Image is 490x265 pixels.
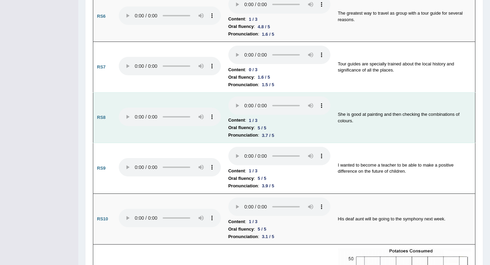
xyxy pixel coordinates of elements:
[228,218,245,225] b: Content
[228,182,258,190] b: Pronunciation
[259,182,277,189] div: 3.9 / 5
[228,233,330,240] li: :
[228,15,245,23] b: Content
[97,216,108,221] b: RS10
[228,66,245,74] b: Content
[228,30,330,38] li: :
[228,116,245,124] b: Content
[246,117,260,124] div: 1 / 3
[255,175,269,182] div: 5 / 5
[259,81,277,88] div: 1.5 / 5
[228,124,254,131] b: Oral fluency
[228,131,330,139] li: :
[228,225,254,233] b: Oral fluency
[228,30,258,38] b: Pronunciation
[228,81,330,89] li: :
[255,225,269,233] div: 5 / 5
[228,167,245,175] b: Content
[228,116,330,124] li: :
[228,74,330,81] li: :
[259,132,277,139] div: 3.7 / 5
[259,233,277,240] div: 3.1 / 5
[228,225,330,233] li: :
[228,66,330,74] li: :
[255,23,273,30] div: 4.8 / 5
[97,64,105,69] b: RS7
[334,92,475,143] td: She is good at painting and then checking the combinations of colours.
[259,31,277,38] div: 1.6 / 5
[97,115,105,120] b: RS8
[228,124,330,131] li: :
[246,167,260,174] div: 1 / 3
[246,66,260,73] div: 0 / 3
[228,167,330,175] li: :
[334,194,475,245] td: His deaf aunt will be going to the symphony next week.
[255,124,269,131] div: 5 / 5
[334,42,475,93] td: Tour guides are specially trained about the local history and significance of all the places.
[228,23,330,30] li: :
[97,14,105,19] b: RS6
[228,81,258,89] b: Pronunciation
[334,143,475,194] td: I wanted to become a teacher to be able to make a positive difference on the future of children.
[228,218,330,225] li: :
[246,16,260,23] div: 1 / 3
[228,175,254,182] b: Oral fluency
[228,74,254,81] b: Oral fluency
[228,233,258,240] b: Pronunciation
[97,166,105,171] b: RS9
[228,15,330,23] li: :
[228,175,330,182] li: :
[246,218,260,225] div: 1 / 3
[228,23,254,30] b: Oral fluency
[228,182,330,190] li: :
[255,74,273,81] div: 1.6 / 5
[228,131,258,139] b: Pronunciation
